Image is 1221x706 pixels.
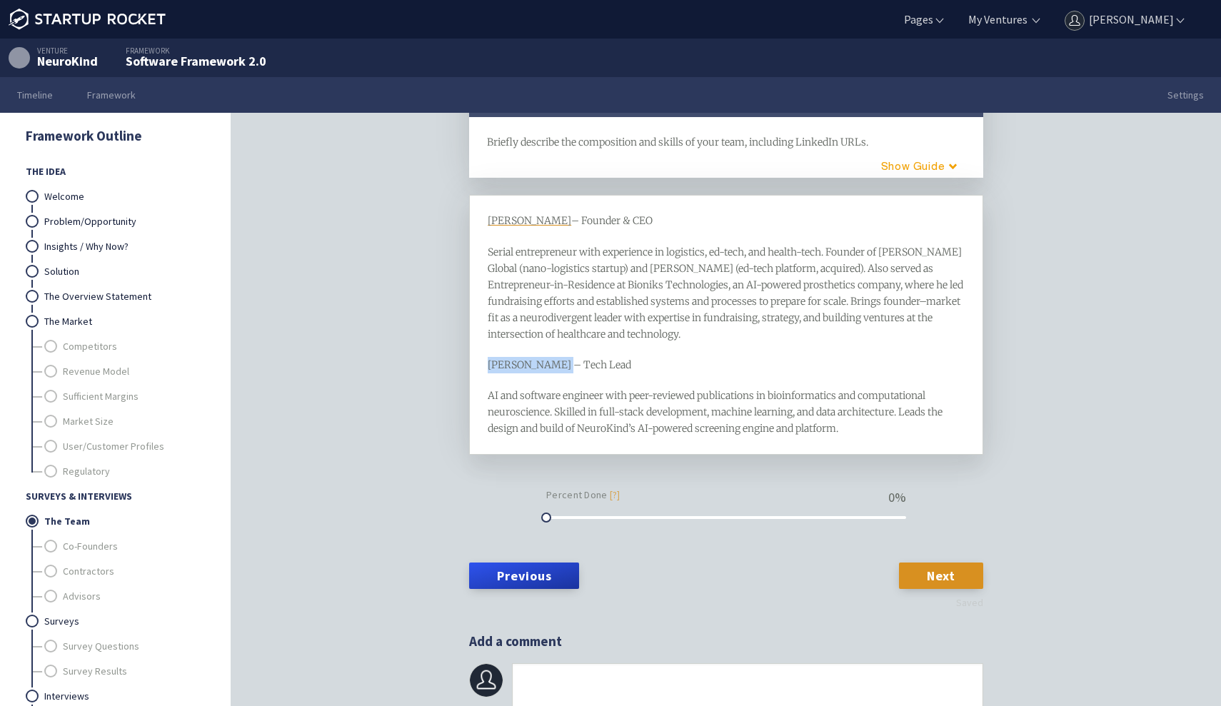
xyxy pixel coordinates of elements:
[26,126,142,146] a: Framework Outline
[488,389,945,435] span: AI and software engineer with peer-reviewed publications in bioinformatics and computational neur...
[63,359,204,384] a: Revenue Model
[63,584,204,609] a: Advisors
[26,159,204,184] span: The Idea
[901,11,946,27] a: Pages
[63,459,204,484] a: Regulatory
[1062,11,1187,27] a: [PERSON_NAME]
[469,632,983,651] h2: Add a comment
[70,77,153,113] a: Framework
[469,663,503,697] img: MT
[488,358,631,371] span: [PERSON_NAME] – Tech Lead
[126,55,266,68] div: Software Framework 2.0
[63,334,204,359] a: Competitors
[44,509,204,534] a: The Team
[965,11,1027,27] a: My Ventures
[948,597,983,616] span: Saved
[44,284,204,309] a: The Overview Statement
[610,488,620,501] a: [?]
[63,434,204,459] a: User/Customer Profiles
[488,246,965,341] span: Serial entrepreneur with experience in logistics, ed-tech, and health-tech. Founder of [PERSON_NA...
[44,209,204,234] a: Problem/Opportunity
[1150,77,1221,113] a: Settings
[853,154,975,178] button: Guide
[63,384,204,409] a: Sufficient Margins
[487,136,868,148] span: Briefly describe the composition and skills of your team, including LinkedIn URLs.
[44,234,204,259] a: Insights / Why Now?
[26,484,204,509] span: Surveys & Interviews
[44,609,204,634] a: Surveys
[63,659,204,684] a: Survey Results
[126,47,266,55] div: Framework
[9,47,98,55] div: Venture
[899,563,983,588] a: Next
[546,487,620,503] small: Percent Done
[469,563,579,588] a: Previous
[63,534,204,559] a: Co-Founders
[63,409,204,434] a: Market Size
[9,47,98,69] a: Venture NeuroKind
[44,184,204,209] a: Welcome
[888,491,906,504] div: 0 %
[571,214,653,227] span: – Founder & CEO
[44,259,204,284] a: Solution
[488,214,571,227] a: https://www.linkedin.com/in/alyshahkanani
[63,559,204,584] a: Contractors
[63,634,204,659] a: Survey Questions
[44,309,204,334] a: The Market
[37,55,98,68] div: NeuroKind
[488,214,571,227] span: [PERSON_NAME]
